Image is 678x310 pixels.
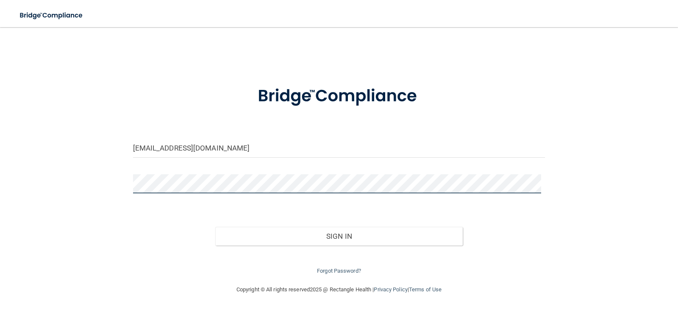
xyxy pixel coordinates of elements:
[184,276,494,303] div: Copyright © All rights reserved 2025 @ Rectangle Health | |
[531,254,668,288] iframe: Drift Widget Chat Controller
[133,139,545,158] input: Email
[374,286,407,293] a: Privacy Policy
[240,74,438,118] img: bridge_compliance_login_screen.278c3ca4.svg
[215,227,463,246] button: Sign In
[317,268,361,274] a: Forgot Password?
[13,7,91,24] img: bridge_compliance_login_screen.278c3ca4.svg
[409,286,442,293] a: Terms of Use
